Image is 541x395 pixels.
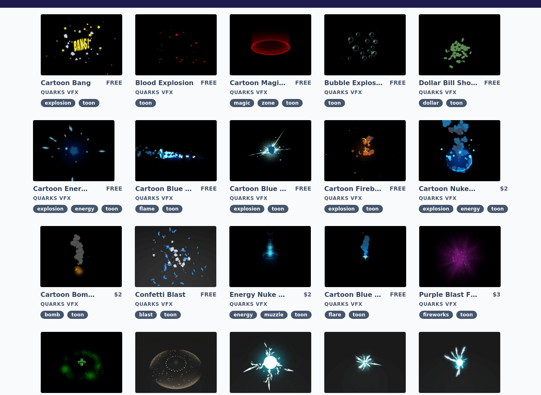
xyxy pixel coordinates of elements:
span: bomb [40,311,64,319]
img: imgAlt [40,226,122,287]
div: Quarks VFX [135,195,217,202]
div: Quarks VFX [230,89,311,96]
img: imgAlt [135,14,217,75]
div: $2 [114,290,122,299]
img: imgAlt [230,14,311,75]
a: Cartoon Fireball Explosion [324,184,383,193]
span: dollar [419,99,443,107]
span: explosion [41,99,75,107]
div: FREE [106,79,122,88]
div: Quarks VFX [135,301,216,307]
span: muzzle [260,311,288,319]
span: flame [135,205,159,213]
img: imgAlt [230,332,311,393]
span: toon [160,311,181,319]
div: Quarks VFX [135,89,217,96]
div: Quarks VFX [40,301,122,307]
a: Dollar Bill Shower [419,79,477,88]
img: imgAlt [229,226,311,287]
div: Quarks VFX [419,301,501,307]
div: $2 [303,290,311,299]
span: explosion [33,205,68,213]
img: imgAlt [419,332,500,393]
span: explosion [230,205,264,213]
img: imgAlt [135,226,216,287]
img: imgAlt [324,14,406,75]
img: imgAlt [324,332,406,393]
span: toon [135,99,156,107]
div: FREE [484,79,500,88]
a: Confetti Blast [135,290,194,299]
img: imgAlt [135,332,217,393]
div: FREE [201,184,217,193]
a: Cartoon Blue Flare [325,290,383,299]
div: Quarks VFX [419,89,500,96]
span: toon [446,99,467,107]
span: flare [325,311,345,319]
a: Cartoon Bomb Fuse [40,290,99,299]
div: FREE [106,184,122,193]
span: energy [71,205,98,213]
span: explosion [324,205,359,213]
img: imgAlt [419,120,500,181]
span: toon [282,99,303,107]
a: Bubble Explosion [324,79,383,88]
span: toon [67,311,88,319]
div: FREE [390,184,406,193]
span: explosion [419,205,453,213]
div: FREE [390,290,406,299]
span: toon [324,99,345,107]
a: Cartoon Blue Flamethrower [135,184,194,193]
span: fireworks [419,311,453,319]
a: Purple Blast Fireworks [419,290,478,299]
img: imgAlt [135,120,217,181]
div: FREE [200,290,216,299]
span: energy [229,311,257,319]
a: Cartoon Magic Zone [230,79,288,88]
a: Cartoon Nuke Energy Explosion [419,184,477,193]
a: Energy Nuke Muzzle Flash [229,290,288,299]
div: $3 [493,290,500,299]
div: Quarks VFX [324,89,406,96]
span: toon [162,205,183,213]
span: toon [487,205,508,213]
span: energy [457,205,484,213]
div: FREE [295,184,311,193]
div: Quarks VFX [419,195,508,202]
div: FREE [295,79,311,88]
img: imgAlt [419,226,501,287]
span: toon [101,205,122,213]
img: imgAlt [324,120,406,181]
span: toon [291,311,312,319]
a: Cartoon Energy Explosion [33,184,92,193]
img: imgAlt [419,14,500,75]
span: blast [135,311,157,319]
span: toon [349,311,369,319]
div: Quarks VFX [41,89,122,96]
a: Cartoon Bang [41,79,99,88]
div: $2 [500,184,508,193]
div: Quarks VFX [230,195,311,202]
span: magic [230,99,254,107]
div: FREE [390,79,406,88]
div: Quarks VFX [324,195,406,202]
img: imgAlt [230,120,311,181]
span: toon [268,205,288,213]
span: zone [257,99,279,107]
div: Quarks VFX [229,301,311,307]
div: Quarks VFX [33,195,122,202]
span: toon [456,311,477,319]
div: FREE [201,79,217,88]
img: imgAlt [33,120,114,181]
img: imgAlt [41,332,122,393]
a: Cartoon Blue Gas Explosion [230,184,288,193]
div: Quarks VFX [325,301,406,307]
span: toon [79,99,99,107]
span: toon [362,205,383,213]
a: Blood Explosion [135,79,194,88]
img: imgAlt [41,14,122,75]
img: imgAlt [325,226,406,287]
